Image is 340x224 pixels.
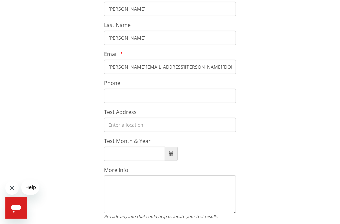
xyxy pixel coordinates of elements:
iframe: Message from company [21,180,39,195]
span: Phone [104,79,120,87]
span: Test Month & Year [104,137,151,145]
iframe: Button to launch messaging window [5,197,27,219]
span: Last Name [104,21,131,29]
input: Enter a location [104,118,236,132]
span: Test Address [104,108,137,116]
span: Email [104,50,118,58]
span: More Info [104,166,128,174]
div: Provide any info that could help us locate your test results [104,213,236,219]
iframe: Close message [5,181,19,195]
